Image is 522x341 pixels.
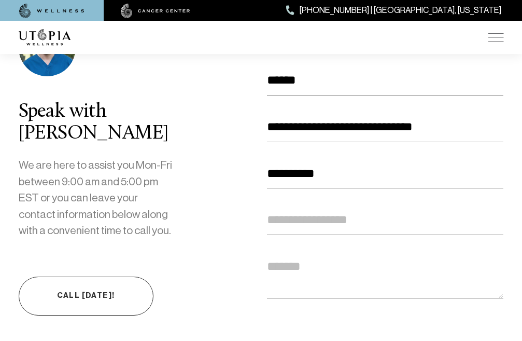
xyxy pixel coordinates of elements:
a: [PHONE_NUMBER] | [GEOGRAPHIC_DATA], [US_STATE] [286,4,501,17]
img: cancer center [121,4,190,18]
a: Call [DATE]! [19,277,153,316]
img: wellness [19,4,84,18]
div: Speak with [PERSON_NAME] [19,101,172,145]
img: icon-hamburger [488,33,504,42]
img: logo [19,29,70,46]
span: [PHONE_NUMBER] | [GEOGRAPHIC_DATA], [US_STATE] [300,4,501,17]
p: We are here to assist you Mon-Fri between 9:00 am and 5:00 pm EST or you can leave your contact i... [19,157,172,239]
